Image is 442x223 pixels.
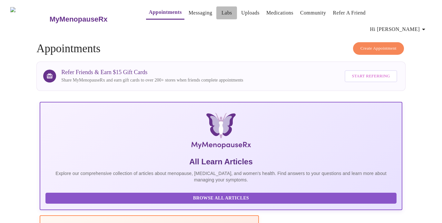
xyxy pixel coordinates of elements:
[333,8,366,17] a: Refer a Friend
[300,8,326,17] a: Community
[368,23,430,36] button: Hi [PERSON_NAME]
[353,42,404,55] button: Create Appointment
[61,69,243,76] h3: Refer Friends & Earn $15 Gift Cards
[298,6,329,19] button: Community
[239,6,262,19] button: Uploads
[216,6,237,19] button: Labs
[52,194,390,202] span: Browse All Articles
[189,8,212,17] a: Messaging
[241,8,260,17] a: Uploads
[10,7,49,31] img: MyMenopauseRx Logo
[146,6,184,20] button: Appointments
[221,8,232,17] a: Labs
[360,45,397,52] span: Create Appointment
[264,6,296,19] button: Medications
[100,113,342,151] img: MyMenopauseRx Logo
[343,67,398,85] a: Start Referring
[45,195,398,200] a: Browse All Articles
[330,6,368,19] button: Refer a Friend
[45,170,397,183] p: Explore our comprehensive collection of articles about menopause, [MEDICAL_DATA], and women's hea...
[45,157,397,167] h5: All Learn Articles
[50,15,108,24] h3: MyMenopauseRx
[49,8,133,31] a: MyMenopauseRx
[345,70,397,82] button: Start Referring
[266,8,293,17] a: Medications
[45,193,397,204] button: Browse All Articles
[61,77,243,83] p: Share MyMenopauseRx and earn gift cards to over 200+ stores when friends complete appointments
[352,73,390,80] span: Start Referring
[370,25,427,34] span: Hi [PERSON_NAME]
[149,8,182,17] a: Appointments
[186,6,215,19] button: Messaging
[36,42,406,55] h4: Appointments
